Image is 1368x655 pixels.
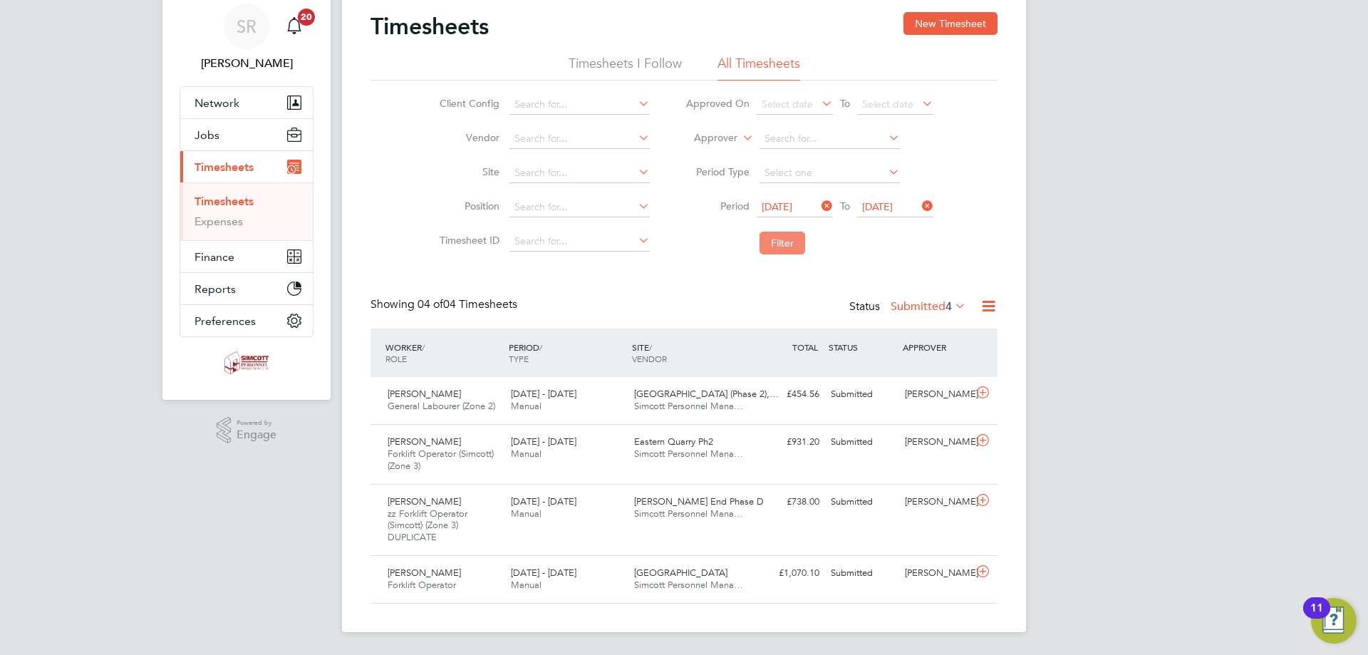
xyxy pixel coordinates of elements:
span: zz Forklift Operator (Simcott) (Zone 3) DUPLICATE [388,507,467,544]
span: 4 [945,299,952,314]
label: Period [685,200,750,212]
span: [DATE] - [DATE] [511,388,576,400]
label: Site [435,165,499,178]
div: £931.20 [751,430,825,454]
span: To [836,197,854,215]
label: Timesheet ID [435,234,499,247]
label: Approved On [685,97,750,110]
span: Manual [511,448,541,460]
button: Jobs [180,119,313,150]
span: VENDOR [632,353,667,364]
span: General Labourer (Zone 2) [388,400,495,412]
span: [GEOGRAPHIC_DATA] (Phase 2),… [634,388,779,400]
button: Finance [180,241,313,272]
span: [PERSON_NAME] [388,495,461,507]
span: 04 of [418,297,443,311]
div: Showing [370,297,520,312]
span: TYPE [509,353,529,364]
label: Period Type [685,165,750,178]
div: Timesheets [180,182,313,240]
li: All Timesheets [717,55,800,81]
span: 20 [298,9,315,26]
span: [DATE] [862,200,893,213]
div: [PERSON_NAME] [899,562,973,585]
div: Submitted [825,383,899,406]
div: PERIOD [505,334,628,371]
div: 11 [1310,608,1323,626]
div: SITE [628,334,752,371]
span: [DATE] [762,200,792,213]
span: Preferences [195,314,256,328]
input: Search for... [509,163,650,183]
button: Preferences [180,305,313,336]
span: To [836,94,854,113]
span: / [422,341,425,353]
span: Select date [862,98,913,110]
div: [PERSON_NAME] [899,490,973,514]
a: Powered byEngage [217,417,277,444]
span: Forklift Operator [388,579,456,591]
button: Filter [760,232,805,254]
span: [PERSON_NAME] [388,388,461,400]
div: STATUS [825,334,899,360]
span: [DATE] - [DATE] [511,567,576,579]
a: Go to home page [180,351,313,374]
label: Position [435,200,499,212]
span: Simcott Personnel Mana… [634,448,743,460]
span: Timesheets [195,160,254,174]
input: Search for... [509,129,650,149]
a: Expenses [195,215,243,228]
span: [PERSON_NAME] [388,567,461,579]
span: SR [237,17,256,36]
span: Manual [511,507,541,520]
button: Reports [180,273,313,304]
span: Reports [195,282,236,296]
span: Simcott Personnel Mana… [634,507,743,520]
div: £454.56 [751,383,825,406]
input: Select one [760,163,900,183]
img: simcott-logo-retina.png [224,351,269,374]
span: [PERSON_NAME] [388,435,461,448]
span: Manual [511,400,541,412]
div: £738.00 [751,490,825,514]
button: Open Resource Center, 11 new notifications [1311,598,1357,644]
a: 20 [280,4,309,49]
span: [DATE] - [DATE] [511,495,576,507]
span: Network [195,96,239,110]
div: [PERSON_NAME] [899,430,973,454]
span: Simcott Personnel Mana… [634,400,743,412]
div: [PERSON_NAME] [899,383,973,406]
button: Timesheets [180,151,313,182]
input: Search for... [509,95,650,115]
span: Powered by [237,417,276,429]
button: New Timesheet [903,12,997,35]
span: [GEOGRAPHIC_DATA] [634,567,727,579]
span: Simcott Personnel Mana… [634,579,743,591]
div: Submitted [825,430,899,454]
div: Status [849,297,969,317]
label: Approver [673,131,737,145]
h2: Timesheets [370,12,489,41]
button: Network [180,87,313,118]
div: Submitted [825,490,899,514]
span: Engage [237,429,276,441]
span: Eastern Quarry Ph2 [634,435,713,448]
label: Client Config [435,97,499,110]
span: TOTAL [792,341,818,353]
input: Search for... [760,129,900,149]
span: Forklift Operator (Simcott) (Zone 3) [388,448,494,472]
div: APPROVER [899,334,973,360]
span: Finance [195,250,234,264]
div: WORKER [382,334,505,371]
input: Search for... [509,232,650,252]
span: / [649,341,652,353]
a: SR[PERSON_NAME] [180,4,313,72]
div: Submitted [825,562,899,585]
span: ROLE [385,353,407,364]
label: Vendor [435,131,499,144]
span: 04 Timesheets [418,297,517,311]
a: Timesheets [195,195,254,208]
span: Scott Ridgers [180,55,313,72]
li: Timesheets I Follow [569,55,682,81]
span: Select date [762,98,813,110]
